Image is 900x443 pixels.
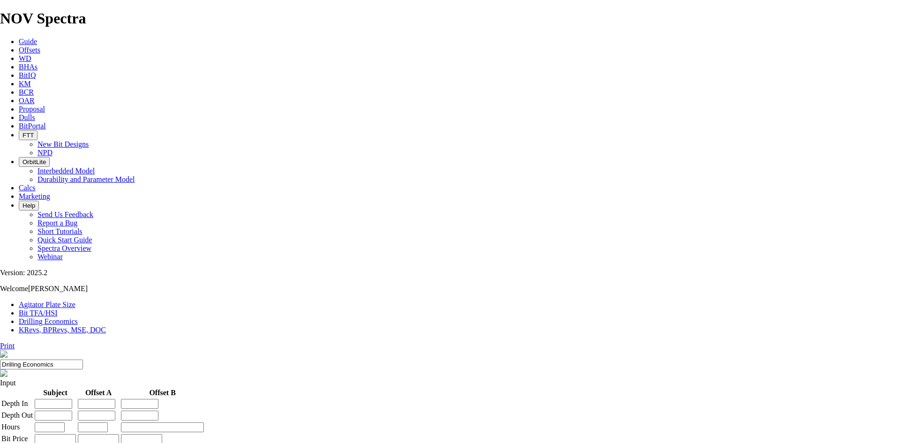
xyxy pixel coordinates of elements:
[37,227,82,235] a: Short Tutorials
[19,326,106,334] a: KRevs, BPRevs, MSE, DOC
[19,192,50,200] a: Marketing
[37,175,135,183] a: Durability and Parameter Model
[22,202,35,209] span: Help
[34,388,76,398] th: Subject
[37,253,63,261] a: Webinar
[19,157,50,167] button: OrbitLite
[19,63,37,71] a: BHAs
[19,80,31,88] a: KM
[1,410,33,421] td: Depth Out
[37,140,89,148] a: New Bit Designs
[19,46,40,54] a: Offsets
[1,398,33,409] td: Depth In
[19,317,78,325] a: Drilling Economics
[37,149,52,157] a: NPD
[19,113,35,121] a: Dulls
[19,97,35,105] a: OAR
[19,38,37,45] a: Guide
[19,88,34,96] a: BCR
[19,201,39,210] button: Help
[19,309,58,317] a: Bit TFA/HSI
[1,422,33,433] td: Hours
[19,54,31,62] a: WD
[19,184,36,192] a: Calcs
[37,244,91,252] a: Spectra Overview
[19,71,36,79] a: BitIQ
[37,167,95,175] a: Interbedded Model
[19,130,37,140] button: FTT
[19,122,46,130] a: BitPortal
[22,158,46,165] span: OrbitLite
[28,285,88,293] span: [PERSON_NAME]
[37,219,77,227] a: Report a Bug
[120,388,204,398] th: Offset B
[37,236,92,244] a: Quick Start Guide
[77,388,120,398] th: Offset A
[19,300,75,308] a: Agitator Plate Size
[37,210,93,218] a: Send Us Feedback
[22,132,34,139] span: FTT
[19,105,45,113] a: Proposal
